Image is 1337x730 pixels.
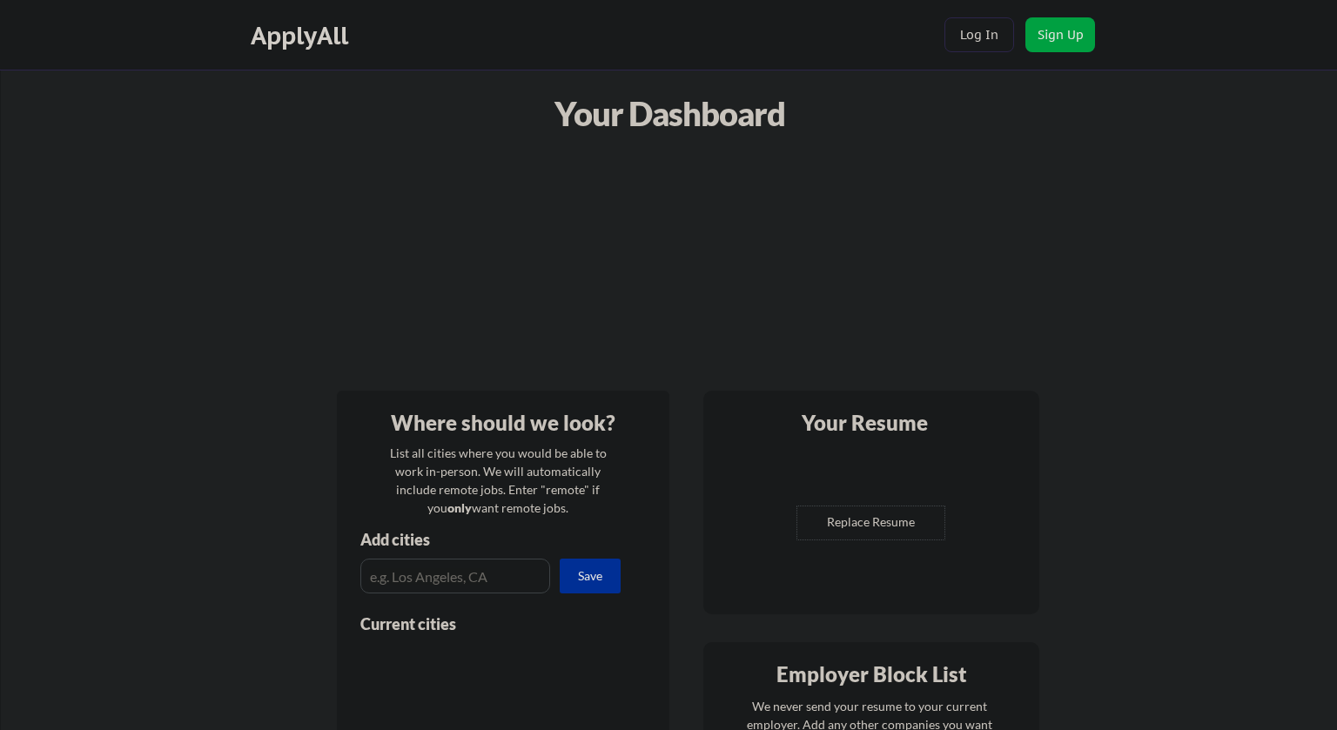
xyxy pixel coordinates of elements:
[341,412,665,433] div: Where should we look?
[560,559,621,593] button: Save
[710,664,1034,685] div: Employer Block List
[2,89,1337,138] div: Your Dashboard
[251,21,353,50] div: ApplyAll
[779,412,951,433] div: Your Resume
[360,532,625,547] div: Add cities
[447,500,472,515] strong: only
[379,444,618,517] div: List all cities where you would be able to work in-person. We will automatically include remote j...
[360,616,601,632] div: Current cities
[944,17,1014,52] button: Log In
[1025,17,1095,52] button: Sign Up
[360,559,550,593] input: e.g. Los Angeles, CA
